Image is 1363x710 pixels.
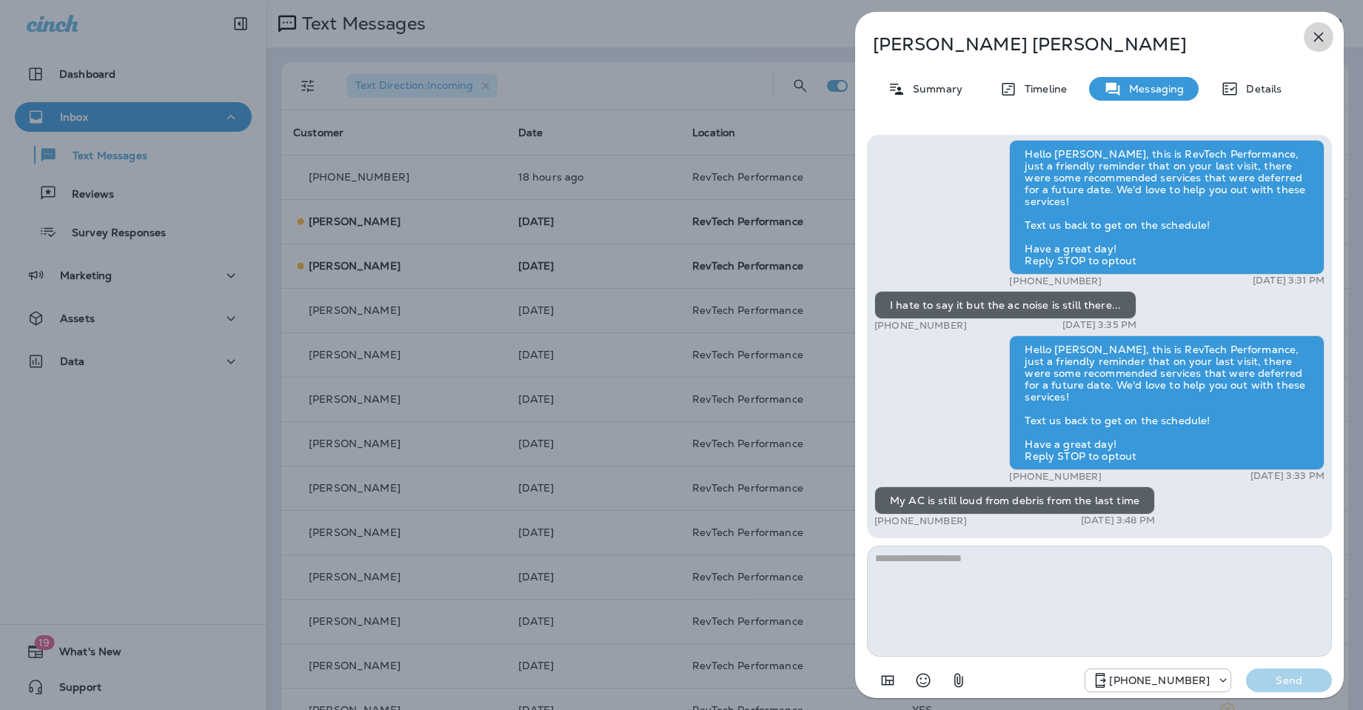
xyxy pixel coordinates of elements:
[1081,515,1155,526] p: [DATE] 3:48 PM
[905,83,962,95] p: Summary
[1109,674,1210,686] p: [PHONE_NUMBER]
[1009,275,1102,287] p: [PHONE_NUMBER]
[908,666,938,695] button: Select an emoji
[874,319,967,332] p: [PHONE_NUMBER]
[1239,83,1282,95] p: Details
[873,666,902,695] button: Add in a premade template
[874,515,967,527] p: [PHONE_NUMBER]
[1085,672,1230,689] div: +1 (571) 520-7309
[1122,83,1184,95] p: Messaging
[1009,335,1325,470] div: Hello [PERSON_NAME], this is RevTech Performance, just a friendly reminder that on your last visi...
[1253,275,1325,287] p: [DATE] 3:31 PM
[874,291,1136,319] div: I hate to say it but the ac noise is still there...
[1017,83,1067,95] p: Timeline
[873,34,1277,55] p: [PERSON_NAME] [PERSON_NAME]
[1062,319,1136,331] p: [DATE] 3:35 PM
[1009,470,1102,483] p: [PHONE_NUMBER]
[1009,140,1325,275] div: Hello [PERSON_NAME], this is RevTech Performance, just a friendly reminder that on your last visi...
[874,486,1155,515] div: My AC is still loud from debris from the last time
[1250,470,1325,482] p: [DATE] 3:33 PM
